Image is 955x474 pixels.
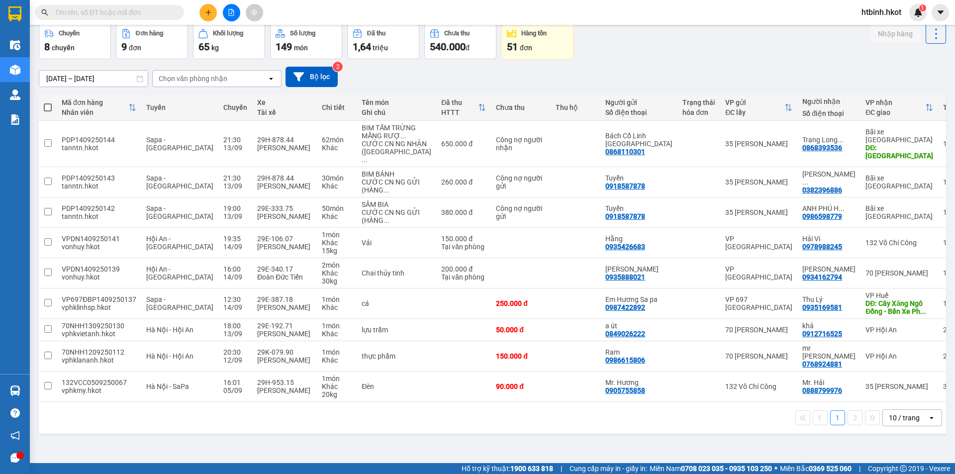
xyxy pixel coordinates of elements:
div: cá [362,299,431,307]
div: Thu Lý [802,295,856,303]
span: 9 [121,41,127,53]
span: 1 [921,4,924,11]
div: Chọn văn phòng nhận [159,74,227,84]
div: tanntn.hkot [62,212,136,220]
div: Chưa thu [444,30,470,37]
span: 8 [44,41,50,53]
div: Khác [322,239,352,247]
img: warehouse-icon [10,65,20,75]
div: [PERSON_NAME] [257,330,312,338]
div: 0849026222 [605,330,645,338]
div: Mã đơn hàng [62,98,128,106]
div: khả [802,322,856,330]
div: Đã thu [367,30,385,37]
div: vonhuy.hkot [62,273,136,281]
div: Chuyến [59,30,80,37]
span: Sapa - [GEOGRAPHIC_DATA] [146,204,213,220]
button: plus [199,4,217,21]
div: 0986598779 [802,212,842,220]
div: Bách Cổ Linh Long Biên [605,132,672,148]
div: vphkmy.hkot [62,386,136,394]
span: ... [838,136,844,144]
button: Hàng tồn51đơn [501,23,573,59]
span: Miền Bắc [780,463,852,474]
div: VP [GEOGRAPHIC_DATA] [725,265,792,281]
div: 19:35 [223,235,247,243]
div: Chai thủy tinh [362,269,431,277]
span: ... [383,186,389,194]
input: Select a date range. [39,71,148,87]
span: search [41,9,48,16]
svg: open [928,414,936,422]
div: lựu trầm [362,326,431,334]
div: 35 [PERSON_NAME] [865,382,933,390]
span: htbinh.hkot [854,6,909,18]
div: 260.000 đ [441,178,486,186]
div: VP 697 [GEOGRAPHIC_DATA] [725,295,792,311]
button: Chuyến8chuyến [39,23,111,59]
div: VP Hội An [865,352,933,360]
div: Mai Anh Gia Lâm [802,170,856,186]
div: 12:30 [223,295,247,303]
div: VP Hội An [865,326,933,334]
span: món [294,44,308,52]
span: 1,64 [353,41,371,53]
div: Ram [605,348,672,356]
div: 0912716525 [802,330,842,338]
div: [PERSON_NAME] [257,144,312,152]
span: Miền Nam [650,463,772,474]
span: Sapa - [GEOGRAPHIC_DATA] [146,174,213,190]
div: VP [GEOGRAPHIC_DATA] [725,235,792,251]
div: Số điện thoại [605,108,672,116]
div: a út [605,322,672,330]
div: 21:30 [223,136,247,144]
div: 0768924881 [802,360,842,368]
span: aim [251,9,258,16]
sup: 2 [333,62,343,72]
div: SÂM BIA [362,200,431,208]
div: Đã thu [441,98,478,106]
div: Số điện thoại [802,109,856,117]
div: Hằng [605,235,672,243]
div: [PERSON_NAME] [257,182,312,190]
span: ... [920,307,926,315]
div: 1 món [322,231,352,239]
img: warehouse-icon [10,90,20,100]
span: Sapa - [GEOGRAPHIC_DATA] [146,136,213,152]
div: PDP1409250142 [62,204,136,212]
div: Trạng thái [682,98,715,106]
div: Khác [322,182,352,190]
div: VP697ĐBP1409250137 [62,295,136,303]
div: Hàng tồn [521,30,547,37]
div: 21:30 [223,174,247,182]
div: 35 [PERSON_NAME] [725,178,792,186]
div: 90.000 đ [496,382,546,390]
button: file-add [223,4,240,21]
div: thực phẩm [362,352,431,360]
div: BIM BÁNH [362,170,431,178]
button: 1 [830,410,845,425]
span: 51 [507,41,518,53]
span: ... [839,204,845,212]
div: 13/09 [223,144,247,152]
div: [PERSON_NAME] [257,212,312,220]
div: ĐC lấy [725,108,784,116]
img: warehouse-icon [10,385,20,396]
div: 62 món [322,136,352,144]
span: 540.000 [430,41,466,53]
div: 50 món [322,204,352,212]
div: mr quý [802,344,856,360]
button: Nhập hàng [870,25,921,43]
div: Đơn hàng [136,30,163,37]
div: 29H-878.44 [257,174,312,182]
div: Người gửi [605,98,672,106]
div: Khác [322,356,352,364]
div: 30 món [322,174,352,182]
span: ... [802,178,808,186]
div: 29K-079.90 [257,348,312,356]
div: 12/09 [223,356,247,364]
span: Hội An - [GEOGRAPHIC_DATA] [146,235,213,251]
div: 16:00 [223,265,247,273]
svg: open [267,75,275,83]
div: Số lượng [290,30,315,37]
